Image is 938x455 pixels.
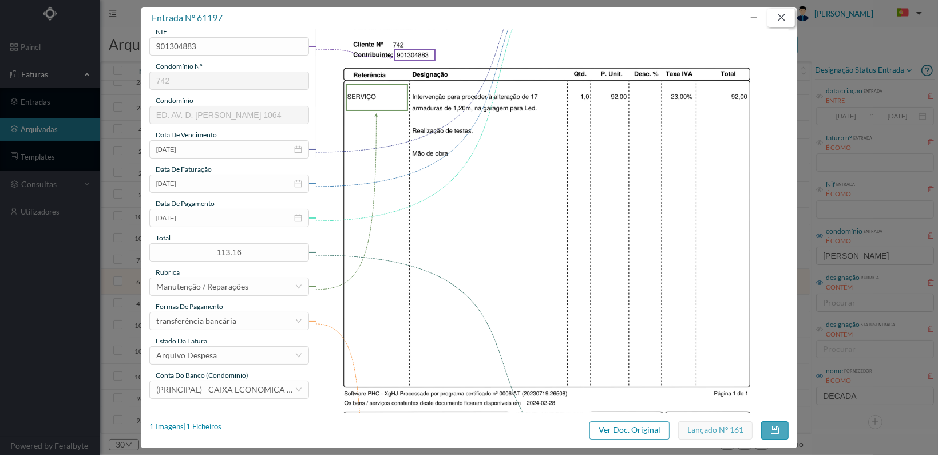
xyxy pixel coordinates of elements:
i: icon: down [295,352,302,359]
i: icon: down [295,318,302,325]
span: total [156,234,171,242]
i: icon: calendar [294,214,302,222]
span: NIF [156,27,167,36]
span: data de vencimento [156,130,217,139]
div: Manutenção / Reparações [156,278,248,295]
span: Formas de Pagamento [156,302,223,311]
span: condomínio [156,96,193,105]
span: condomínio nº [156,62,203,70]
button: Lançado nº 161 [678,421,753,440]
i: icon: calendar [294,145,302,153]
span: entrada nº 61197 [152,12,223,23]
span: (PRINCIPAL) - CAIXA ECONOMICA MONTEPIO GERAL ([FINANCIAL_ID]) [156,385,422,394]
span: rubrica [156,268,180,276]
span: conta do banco (condominio) [156,371,248,379]
i: icon: down [295,386,302,393]
i: icon: calendar [294,180,302,188]
div: transferência bancária [156,312,236,330]
div: Arquivo Despesa [156,347,217,364]
span: data de pagamento [156,199,215,208]
div: 1 Imagens | 1 Ficheiros [149,421,221,433]
button: Ver Doc. Original [589,421,670,440]
i: icon: down [295,283,302,290]
span: data de faturação [156,165,212,173]
span: estado da fatura [156,337,207,345]
button: PT [888,4,927,22]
